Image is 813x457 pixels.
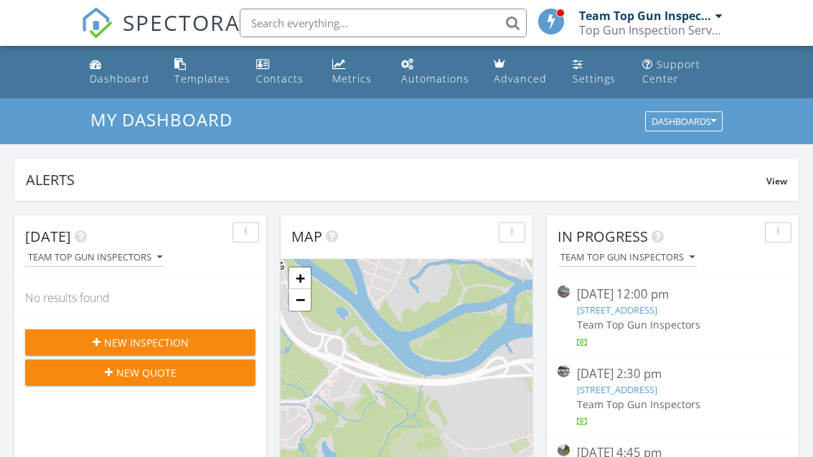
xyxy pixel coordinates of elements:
[289,289,311,311] a: Zoom out
[488,52,555,93] a: Advanced
[636,52,729,93] a: Support Center
[558,248,697,268] button: Team Top Gun Inspectors
[579,23,723,37] div: Top Gun Inspection Services Group, Inc
[395,52,476,93] a: Automations (Basic)
[558,365,570,377] img: image_processing2025092688oquvj7.jpeg
[84,52,157,93] a: Dashboard
[123,7,240,37] span: SPECTORA
[256,72,304,85] div: Contacts
[332,72,372,85] div: Metrics
[26,170,766,189] div: Alerts
[81,7,113,39] img: The Best Home Inspection Software - Spectora
[558,286,570,298] img: image_processing2025092691uwutfh.jpeg
[579,9,712,23] div: Team Top Gun Inspectors
[116,365,177,380] span: New Quote
[291,227,322,246] span: Map
[577,383,657,396] a: [STREET_ADDRESS]
[494,72,547,85] div: Advanced
[558,444,570,456] img: streetview
[25,329,255,355] button: New Inspection
[573,72,616,85] div: Settings
[169,52,239,93] a: Templates
[25,359,255,385] button: New Quote
[558,365,788,429] a: [DATE] 2:30 pm [STREET_ADDRESS] Team Top Gun Inspectors
[240,9,527,37] input: Search everything...
[90,72,149,85] div: Dashboard
[250,52,314,93] a: Contacts
[558,227,648,246] span: In Progress
[766,175,787,187] span: View
[326,52,384,93] a: Metrics
[81,19,240,50] a: SPECTORA
[645,112,723,132] button: Dashboards
[25,248,165,268] button: Team Top Gun Inspectors
[28,253,162,263] div: Team Top Gun Inspectors
[577,286,769,303] div: [DATE] 12:00 pm
[25,227,71,246] span: [DATE]
[577,397,700,411] span: Team Top Gun Inspectors
[577,318,700,331] span: Team Top Gun Inspectors
[174,72,230,85] div: Templates
[642,57,700,85] div: Support Center
[577,303,657,316] a: [STREET_ADDRESS]
[289,268,311,289] a: Zoom in
[558,286,788,349] a: [DATE] 12:00 pm [STREET_ADDRESS] Team Top Gun Inspectors
[90,108,232,131] span: My Dashboard
[14,278,266,317] div: No results found
[577,365,769,383] div: [DATE] 2:30 pm
[401,72,469,85] div: Automations
[652,117,716,127] div: Dashboards
[567,52,625,93] a: Settings
[560,253,695,263] div: Team Top Gun Inspectors
[104,335,189,350] span: New Inspection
